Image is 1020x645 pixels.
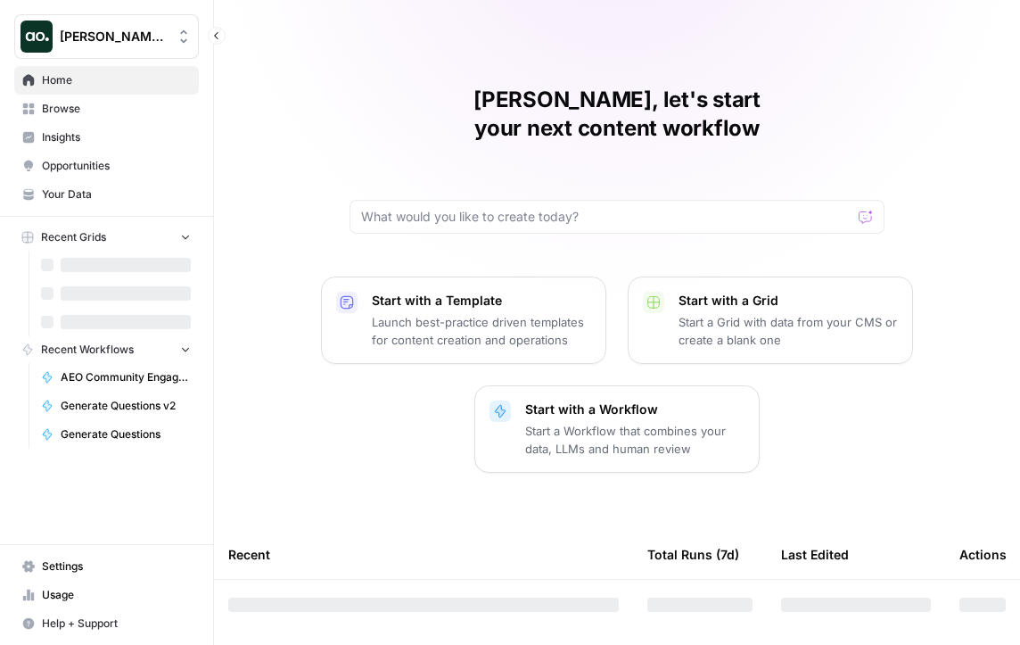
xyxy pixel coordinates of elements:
button: Recent Grids [14,224,199,251]
a: Usage [14,581,199,609]
input: What would you like to create today? [361,208,851,226]
div: Recent [228,530,619,579]
span: Generate Questions v2 [61,398,191,414]
span: Help + Support [42,616,191,632]
span: Home [42,72,191,88]
a: Generate Questions [33,420,199,449]
img: Dillon Test Logo [21,21,53,53]
a: Generate Questions v2 [33,392,199,420]
a: Insights [14,123,199,152]
span: Your Data [42,186,191,203]
button: Start with a GridStart a Grid with data from your CMS or create a blank one [628,277,913,364]
span: Generate Questions [61,426,191,442]
a: Opportunities [14,152,199,180]
p: Start with a Grid [679,292,898,310]
p: Launch best-practice driven templates for content creation and operations [372,313,591,349]
span: Opportunities [42,158,191,174]
a: Settings [14,552,199,581]
div: Last Edited [781,530,849,579]
a: Browse [14,95,199,123]
div: Total Runs (7d) [647,530,739,579]
span: Browse [42,101,191,117]
button: Help + Support [14,609,199,638]
a: AEO Community Engagement Outreach [33,363,199,392]
span: [PERSON_NAME] Test [60,28,168,45]
div: Actions [959,530,1007,579]
button: Start with a TemplateLaunch best-practice driven templates for content creation and operations [321,277,606,364]
p: Start with a Workflow [525,401,744,418]
button: Recent Workflows [14,336,199,363]
button: Workspace: Dillon Test [14,14,199,59]
p: Start with a Template [372,292,591,310]
span: Settings [42,558,191,575]
span: AEO Community Engagement Outreach [61,369,191,385]
a: Your Data [14,180,199,209]
p: Start a Grid with data from your CMS or create a blank one [679,313,898,349]
h1: [PERSON_NAME], let's start your next content workflow [350,86,884,143]
span: Recent Workflows [41,342,134,358]
a: Home [14,66,199,95]
span: Recent Grids [41,229,106,245]
p: Start a Workflow that combines your data, LLMs and human review [525,422,744,458]
span: Usage [42,587,191,603]
span: Insights [42,129,191,145]
button: Start with a WorkflowStart a Workflow that combines your data, LLMs and human review [474,385,760,473]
